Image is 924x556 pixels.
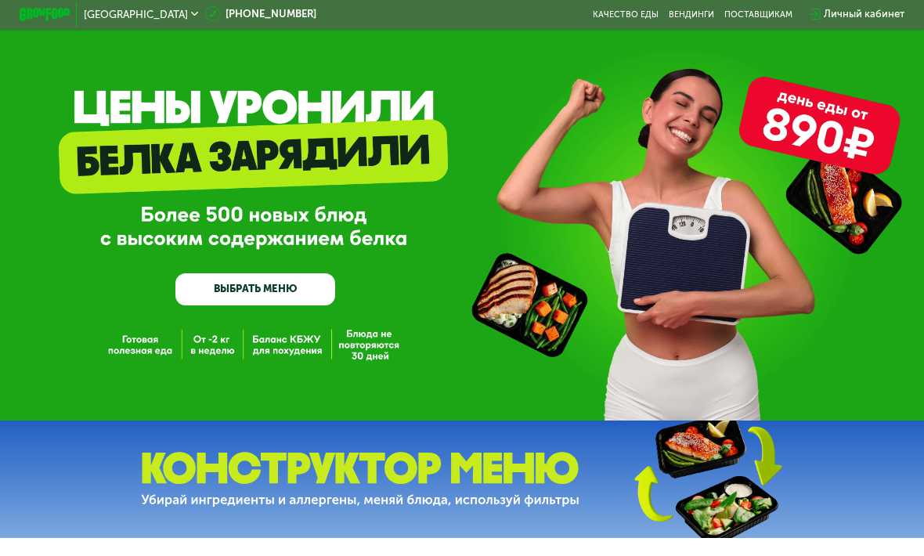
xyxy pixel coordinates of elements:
[724,10,792,20] div: поставщикам
[175,274,335,306] a: ВЫБРАТЬ МЕНЮ
[669,10,714,20] a: Вендинги
[205,7,316,23] a: [PHONE_NUMBER]
[824,7,904,23] div: Личный кабинет
[593,10,659,20] a: Качество еды
[84,10,188,20] span: [GEOGRAPHIC_DATA]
